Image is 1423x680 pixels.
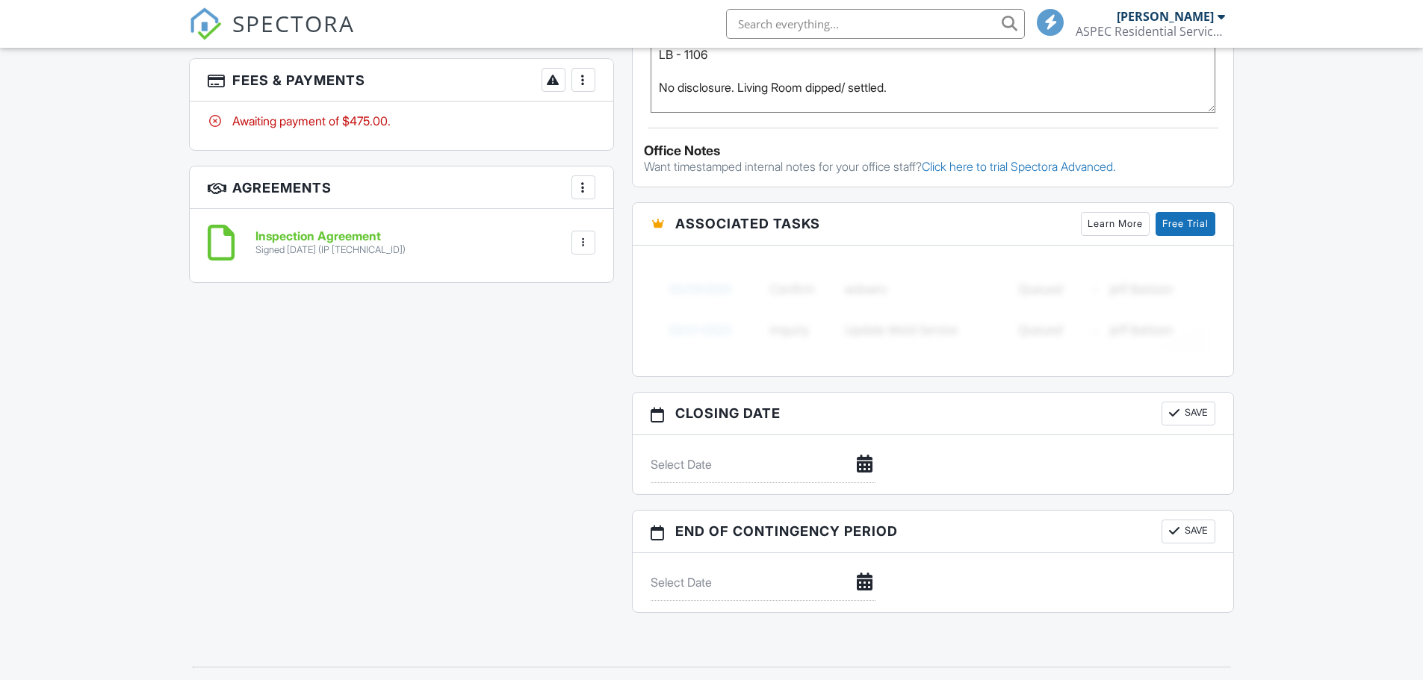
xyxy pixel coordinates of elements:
button: Save [1162,520,1215,543]
input: Search everything... [726,9,1025,39]
span: Closing date [675,403,781,423]
img: The Best Home Inspection Software - Spectora [189,7,222,40]
span: End of Contingency Period [675,521,898,541]
img: blurred-tasks-251b60f19c3f713f9215ee2a18cbf2105fc2d72fcd585247cf5e9ec0c957c1dd.png [651,257,1216,361]
p: Want timestamped internal notes for your office staff? [644,158,1223,175]
h3: Fees & Payments [190,59,613,102]
a: Free Trial [1156,212,1215,236]
a: Learn More [1081,212,1150,236]
button: Save [1162,402,1215,425]
span: SPECTORA [232,7,355,39]
div: [PERSON_NAME] [1117,9,1214,24]
div: Signed [DATE] (IP [TECHNICAL_ID]) [255,244,406,256]
h6: Inspection Agreement [255,230,406,243]
h3: Agreements [190,166,613,209]
div: Awaiting payment of $475.00. [208,113,595,129]
a: SPECTORA [189,20,355,52]
div: ASPEC Residential Services, LLC [1076,24,1225,39]
a: Click here to trial Spectora Advanced. [922,159,1116,174]
div: Office Notes [644,143,1223,158]
a: Inspection Agreement Signed [DATE] (IP [TECHNICAL_ID]) [255,230,406,256]
input: Select Date [651,446,875,483]
textarea: LB - 1106 No disclosure. Living Room dipped/ settled. Buyers at 11:30 [651,38,1216,113]
input: Select Date [651,564,875,601]
span: Associated Tasks [675,213,820,234]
